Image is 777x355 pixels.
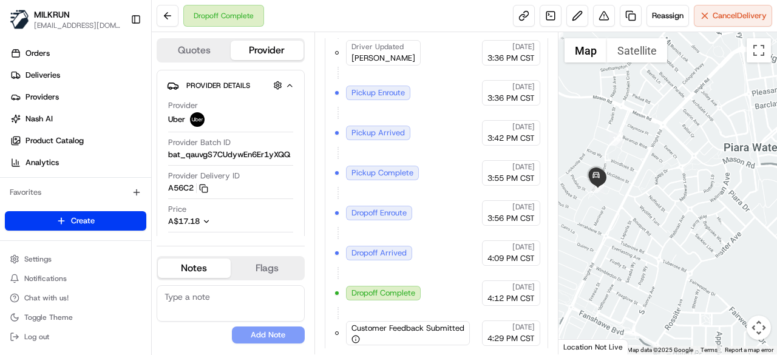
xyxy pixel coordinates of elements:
button: Chat with us! [5,289,146,306]
button: [EMAIL_ADDRESS][DOMAIN_NAME] [34,21,121,30]
span: Providers [25,92,59,103]
a: Deliveries [5,66,151,85]
span: Map data ©2025 Google [627,347,693,353]
img: MILKRUN [10,10,29,29]
div: 16 [609,132,623,146]
span: Analytics [25,157,59,168]
span: [PERSON_NAME] [351,53,415,64]
span: Product Catalog [25,135,84,146]
button: MILKRUN [34,8,70,21]
span: [DATE] [512,202,535,212]
a: Product Catalog [5,131,151,150]
img: Google [562,339,602,354]
span: Dropoff Enroute [351,208,407,218]
span: 3:56 PM CST [487,213,535,224]
span: 3:42 PM CST [487,133,535,144]
span: Nash AI [25,113,53,124]
a: Report a map error [725,347,773,353]
button: Provider Details [167,75,294,95]
div: 17 [591,180,604,193]
span: Dropoff Arrived [351,248,407,259]
button: Create [5,211,146,231]
span: Chat with us! [24,293,69,303]
button: MILKRUNMILKRUN[EMAIL_ADDRESS][DOMAIN_NAME] [5,5,126,34]
button: Log out [5,328,146,345]
button: Reassign [646,5,689,27]
button: Notifications [5,270,146,287]
button: A56C2 [168,183,208,194]
span: Reassign [652,10,684,21]
span: 4:12 PM CST [487,293,535,304]
a: Analytics [5,153,151,172]
button: CancelDelivery [694,5,772,27]
span: Customer Feedback Submitted [351,323,464,334]
img: uber-new-logo.jpeg [190,112,205,127]
button: Flags [231,259,304,278]
span: Provider [168,100,198,111]
span: Provider Details [186,81,250,90]
span: 4:09 PM CST [487,253,535,264]
a: Providers [5,87,151,107]
span: A$17.18 [168,216,200,226]
button: Quotes [158,41,231,60]
span: Pickup Complete [351,167,413,178]
button: Toggle fullscreen view [747,38,771,63]
span: Price [168,204,186,215]
button: Show satellite imagery [607,38,667,63]
button: Settings [5,251,146,268]
span: 3:36 PM CST [487,93,535,104]
span: Settings [24,254,52,264]
span: [DATE] [512,242,535,252]
span: Uber [168,114,185,125]
span: [DATE] [512,282,535,292]
a: Nash AI [5,109,151,129]
div: 15 [550,29,563,42]
span: Provider Delivery ID [168,171,240,181]
span: [DATE] [512,82,535,92]
span: Pickup Arrived [351,127,405,138]
span: 3:55 PM CST [487,173,535,184]
button: Map camera controls [747,316,771,340]
span: Notifications [24,274,67,283]
span: Orders [25,48,50,59]
button: Show street map [565,38,607,63]
span: Cancel Delivery [713,10,767,21]
div: Location Not Live [558,339,628,354]
span: bat_qauvgS7CUdywEn6Er1yXQQ [168,149,290,160]
a: Orders [5,44,151,63]
button: Notes [158,259,231,278]
button: Provider [231,41,304,60]
span: Provider Batch ID [168,137,231,148]
span: Toggle Theme [24,313,73,322]
span: Pickup Enroute [351,87,405,98]
a: Open this area in Google Maps (opens a new window) [562,339,602,354]
span: Create [71,215,95,226]
span: [DATE] [512,162,535,172]
span: 3:36 PM CST [487,53,535,64]
span: [DATE] [512,322,535,332]
span: [DATE] [512,122,535,132]
span: [DATE] [512,42,535,52]
span: Deliveries [25,70,60,81]
span: 4:29 PM CST [487,333,535,344]
a: Terms (opens in new tab) [701,347,718,353]
div: Favorites [5,183,146,202]
span: Dropoff Complete [351,288,415,299]
span: Driver Updated [351,42,404,52]
button: Toggle Theme [5,309,146,326]
button: A$17.18 [168,216,275,227]
span: Log out [24,332,49,342]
